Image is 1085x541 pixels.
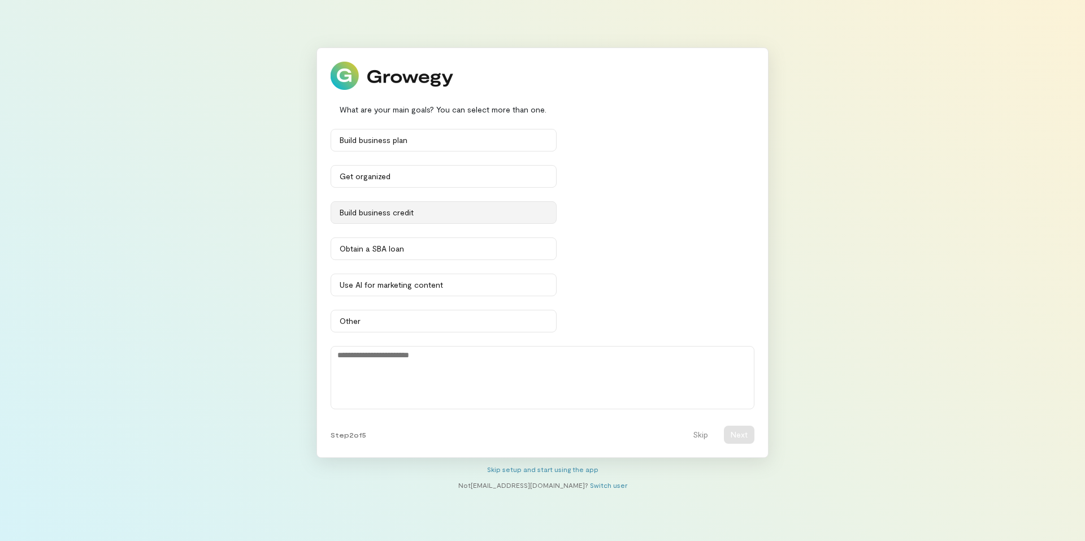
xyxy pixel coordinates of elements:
[340,171,548,182] div: Get organized
[331,310,557,332] button: Other
[331,430,366,439] span: Step 2 of 5
[331,62,454,90] img: Growegy logo
[458,481,588,489] span: Not [EMAIL_ADDRESS][DOMAIN_NAME] ?
[331,237,557,260] button: Obtain a SBA loan
[724,426,754,444] button: Next
[686,426,715,444] button: Skip
[331,103,754,115] div: What are your main goals? You can select more than one.
[340,135,548,146] div: Build business plan
[340,243,548,254] div: Obtain a SBA loan
[331,165,557,188] button: Get organized
[487,465,598,473] a: Skip setup and start using the app
[340,279,548,291] div: Use AI for marketing content
[340,315,548,327] div: Other
[331,129,557,152] button: Build business plan
[331,274,557,296] button: Use AI for marketing content
[340,207,548,218] div: Build business credit
[331,201,557,224] button: Build business credit
[590,481,627,489] a: Switch user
